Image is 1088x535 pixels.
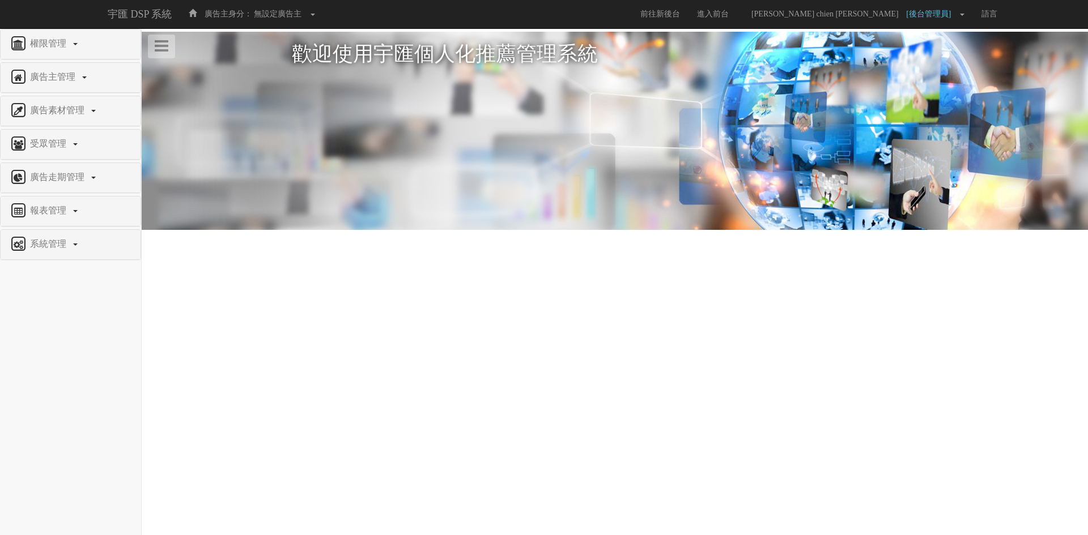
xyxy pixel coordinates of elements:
span: 報表管理 [27,206,72,215]
h1: 歡迎使用宇匯個人化推薦管理系統 [292,43,938,66]
span: 廣告素材管理 [27,105,90,115]
a: 系統管理 [9,236,132,254]
a: 受眾管理 [9,135,132,153]
a: 廣告走期管理 [9,169,132,187]
span: 廣告主管理 [27,72,81,82]
span: 廣告主身分： [205,10,252,18]
a: 報表管理 [9,202,132,220]
a: 廣告主管理 [9,69,132,87]
a: 廣告素材管理 [9,102,132,120]
span: [PERSON_NAME] chien [PERSON_NAME] [746,10,904,18]
span: 系統管理 [27,239,72,249]
span: 無設定廣告主 [254,10,301,18]
span: 廣告走期管理 [27,172,90,182]
span: 受眾管理 [27,139,72,148]
span: [後台管理員] [906,10,957,18]
span: 權限管理 [27,38,72,48]
a: 權限管理 [9,35,132,53]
